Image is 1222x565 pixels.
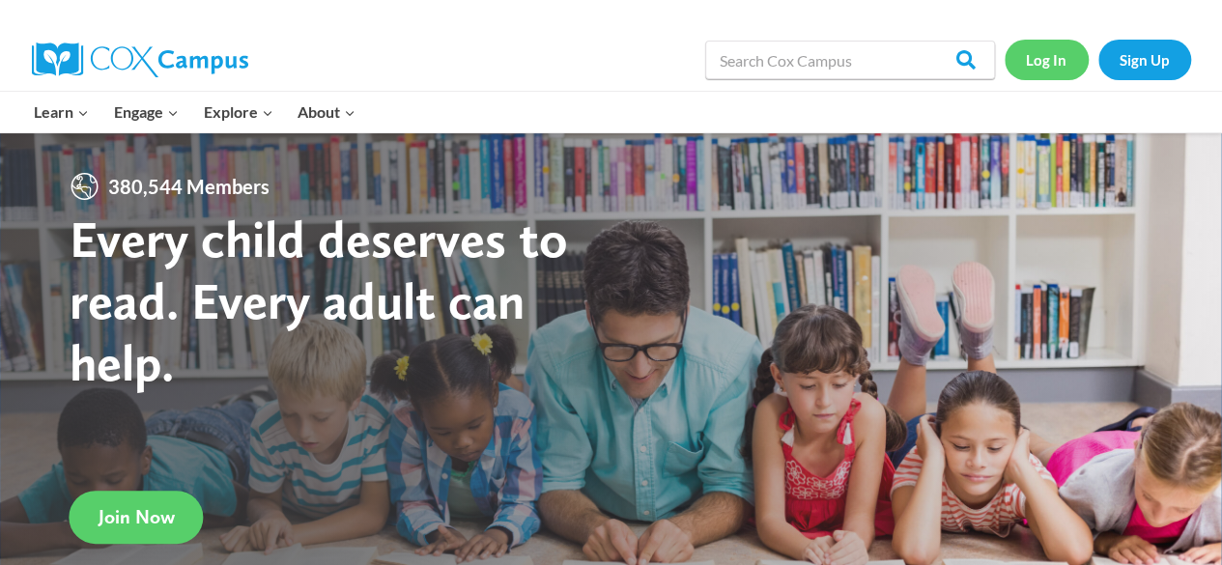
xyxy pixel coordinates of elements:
[100,171,277,202] span: 380,544 Members
[99,505,175,528] span: Join Now
[32,42,248,77] img: Cox Campus
[101,92,191,132] button: Child menu of Engage
[22,92,368,132] nav: Primary Navigation
[285,92,368,132] button: Child menu of About
[191,92,286,132] button: Child menu of Explore
[22,92,102,132] button: Child menu of Learn
[1005,40,1089,79] a: Log In
[1005,40,1191,79] nav: Secondary Navigation
[705,41,995,79] input: Search Cox Campus
[70,491,204,544] a: Join Now
[1098,40,1191,79] a: Sign Up
[70,208,568,392] strong: Every child deserves to read. Every adult can help.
